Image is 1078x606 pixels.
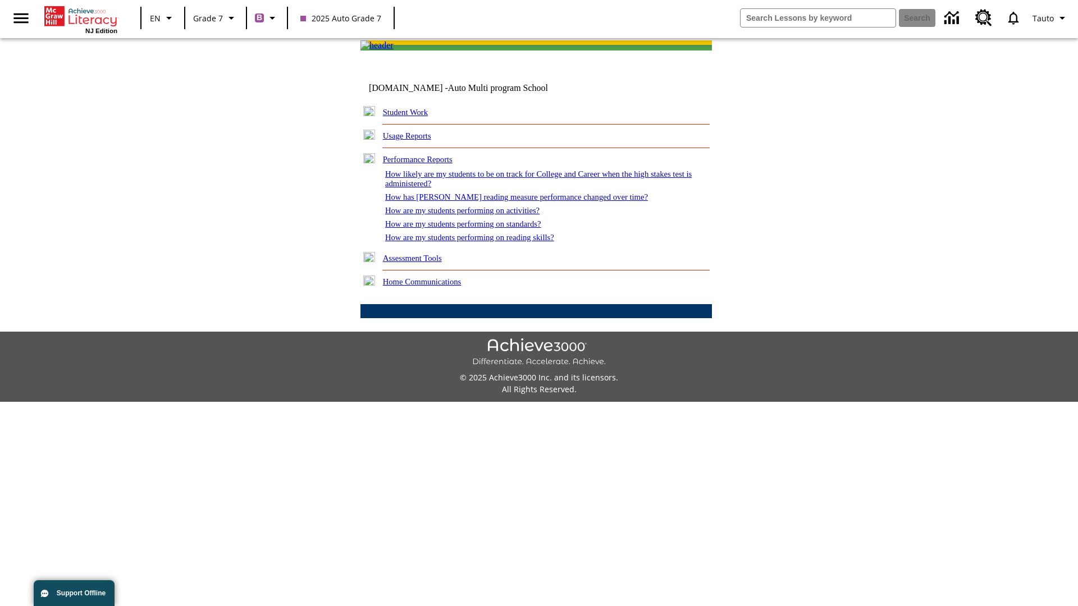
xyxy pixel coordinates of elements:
[189,8,243,28] button: Grade: Grade 7, Select a grade
[4,2,38,35] button: Open side menu
[1033,12,1054,24] span: Tauto
[363,276,375,286] img: plus.gif
[85,27,117,34] span: NJ Edition
[938,3,969,34] a: Data Center
[44,4,117,34] div: Home
[385,233,554,242] a: How are my students performing on reading skills?
[250,8,284,28] button: Boost Class color is purple. Change class color
[385,169,692,188] a: How likely are my students to be on track for College and Career when the high stakes test is adm...
[363,252,375,262] img: plus.gif
[363,106,375,116] img: plus.gif
[369,83,575,93] td: [DOMAIN_NAME] -
[1028,8,1074,28] button: Profile/Settings
[448,83,548,93] nobr: Auto Multi program School
[383,254,442,263] a: Assessment Tools
[999,3,1028,33] a: Notifications
[383,131,431,140] a: Usage Reports
[383,155,453,164] a: Performance Reports
[385,192,648,201] a: How has [PERSON_NAME] reading measure performance changed over time?
[145,8,181,28] button: Language: EN, Select a language
[363,153,375,163] img: minus.gif
[472,338,606,367] img: Achieve3000 Differentiate Accelerate Achieve
[385,219,541,228] a: How are my students performing on standards?
[741,9,896,27] input: search field
[257,11,262,25] span: B
[385,206,540,215] a: How are my students performing on activities?
[383,108,428,117] a: Student Work
[363,130,375,140] img: plus.gif
[150,12,161,24] span: EN
[57,589,106,597] span: Support Offline
[193,12,223,24] span: Grade 7
[34,580,115,606] button: Support Offline
[300,12,381,24] span: 2025 Auto Grade 7
[383,277,462,286] a: Home Communications
[969,3,999,33] a: Resource Center, Will open in new tab
[360,40,394,50] img: header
